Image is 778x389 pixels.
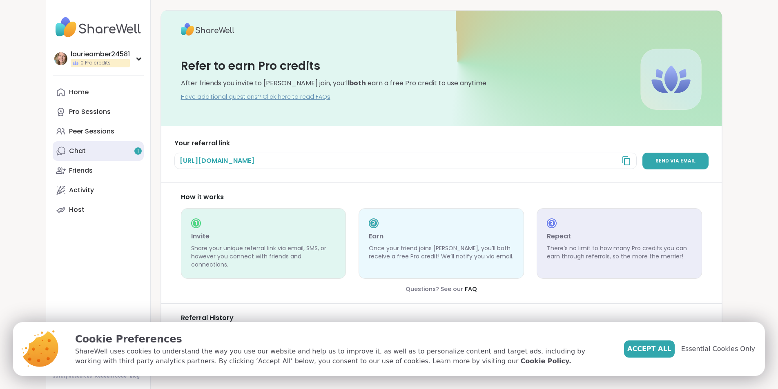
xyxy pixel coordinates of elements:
[69,186,94,195] div: Activity
[130,373,140,379] a: Blog
[369,245,514,260] p: Once your friend joins [PERSON_NAME], you’ll both receive a free Pro credit! We’ll notify you via...
[80,60,111,67] span: 0 Pro credits
[53,13,144,42] img: ShareWell Nav Logo
[54,52,67,65] img: laurieamber24581
[181,193,702,202] div: How it works
[369,231,514,241] h3: Earn
[69,166,93,175] div: Friends
[181,58,320,74] h3: Refer to earn Pro credits
[71,50,130,59] div: laurieamber24581
[53,161,144,180] a: Friends
[75,332,611,347] p: Cookie Preferences
[465,285,477,293] a: FAQ
[53,373,92,379] a: Safety Resources
[655,158,696,164] span: Send via email
[69,205,85,214] div: Host
[53,82,144,102] a: Home
[53,102,144,122] a: Pro Sessions
[181,93,330,101] a: Have additional questions? Click here to read FAQs
[95,373,127,379] a: Redeem Code
[53,200,144,220] a: Host
[69,88,89,97] div: Home
[53,122,144,141] a: Peer Sessions
[191,231,336,241] h3: Invite
[624,340,675,358] button: Accept All
[137,148,139,155] span: 1
[181,79,486,88] div: After friends you invite to [PERSON_NAME] join, you’ll earn a free Pro credit to use anytime
[642,153,709,169] a: Send via email
[180,156,254,165] span: [URL][DOMAIN_NAME]
[181,20,234,38] img: ShareWell Logo
[69,147,86,156] div: Chat
[69,127,114,136] div: Peer Sessions
[174,139,709,148] h3: Your referral link
[627,344,671,354] span: Accept All
[69,107,111,116] div: Pro Sessions
[521,356,571,366] a: Cookie Policy.
[681,344,755,354] span: Essential Cookies Only
[53,180,144,200] a: Activity
[547,231,692,241] h3: Repeat
[191,245,336,269] p: Share your unique referral link via email, SMS, or however you connect with friends and connections.
[349,78,366,88] b: both
[181,285,702,293] div: Questions? See our
[75,347,611,366] p: ShareWell uses cookies to understand the way you use our website and help us to improve it, as we...
[547,245,692,260] p: There’s no limit to how many Pro credits you can earn through referrals, so the more the merrier!
[53,141,144,161] a: Chat1
[181,313,702,322] div: Referral History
